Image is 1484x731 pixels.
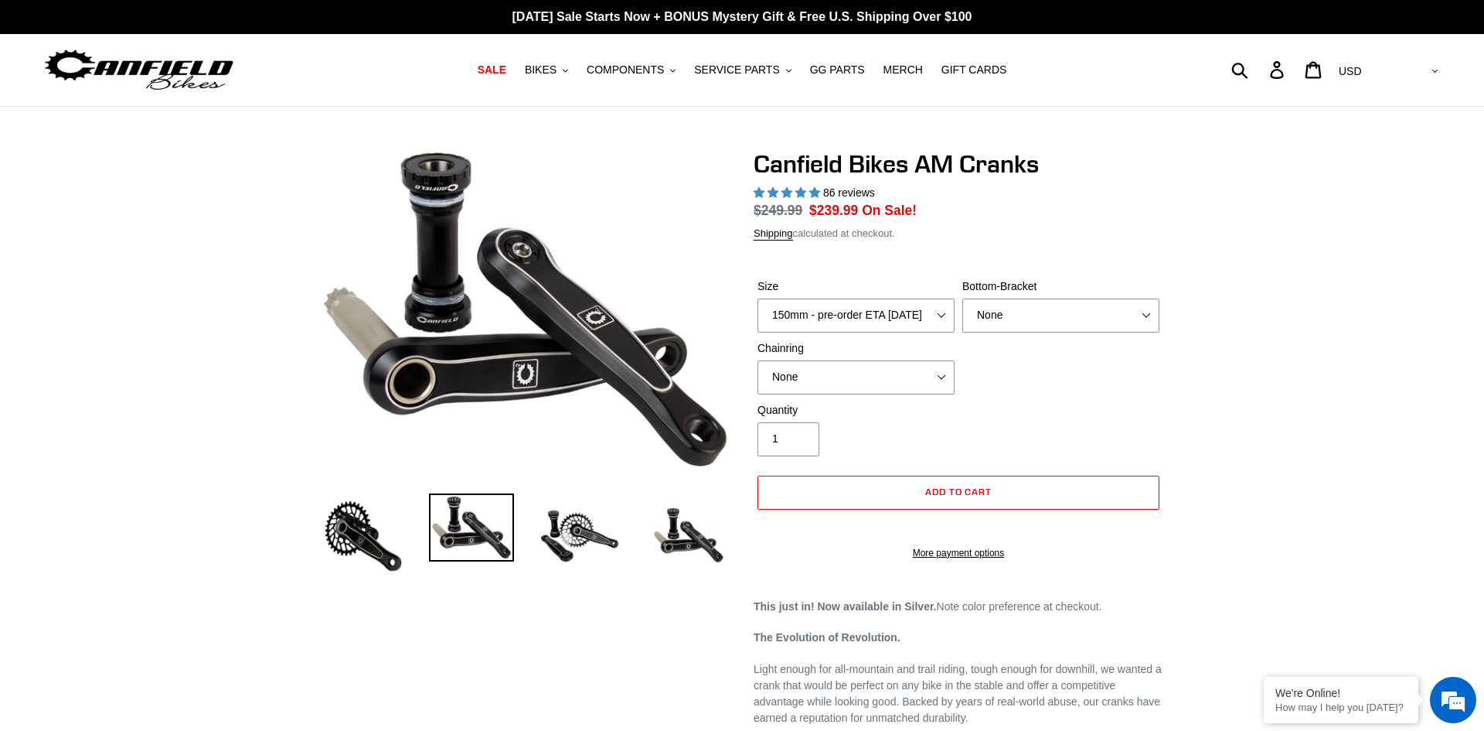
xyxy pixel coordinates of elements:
[470,60,514,80] a: SALE
[754,149,1163,179] h1: Canfield Bikes AM Cranks
[754,661,1163,726] p: Light enough for all-mountain and trail riding, tough enough for downhill, we wanted a crank that...
[925,486,992,497] span: Add to cart
[1275,702,1407,713] p: How may I help you today?
[802,60,873,80] a: GG PARTS
[757,340,955,357] label: Chainring
[757,546,1159,560] a: More payment options
[321,494,406,579] img: Load image into Gallery viewer, Canfield Bikes AM Cranks
[810,63,865,77] span: GG PARTS
[754,226,1163,241] div: calculated at checkout.
[43,46,236,94] img: Canfield Bikes
[754,631,900,644] strong: The Evolution of Revolution.
[525,63,556,77] span: BIKES
[517,60,576,80] button: BIKES
[686,60,798,80] button: SERVICE PARTS
[757,476,1159,510] button: Add to cart
[941,63,1007,77] span: GIFT CARDS
[962,278,1159,295] label: Bottom-Bracket
[1240,53,1279,87] input: Search
[429,494,514,562] img: Load image into Gallery viewer, Canfield Cranks
[757,278,955,295] label: Size
[754,203,802,218] s: $249.99
[757,402,955,418] label: Quantity
[478,63,506,77] span: SALE
[754,599,1163,615] p: Note color preference at checkout.
[823,186,875,199] span: 86 reviews
[694,63,779,77] span: SERVICE PARTS
[934,60,1015,80] a: GIFT CARDS
[809,203,858,218] span: $239.99
[587,63,664,77] span: COMPONENTS
[883,63,923,77] span: MERCH
[1275,687,1407,699] div: We're Online!
[876,60,931,80] a: MERCH
[537,494,622,579] img: Load image into Gallery viewer, Canfield Bikes AM Cranks
[754,186,823,199] span: 4.97 stars
[579,60,683,80] button: COMPONENTS
[862,200,917,220] span: On Sale!
[645,494,730,579] img: Load image into Gallery viewer, CANFIELD-AM_DH-CRANKS
[754,600,937,613] strong: This just in! Now available in Silver.
[754,227,793,241] a: Shipping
